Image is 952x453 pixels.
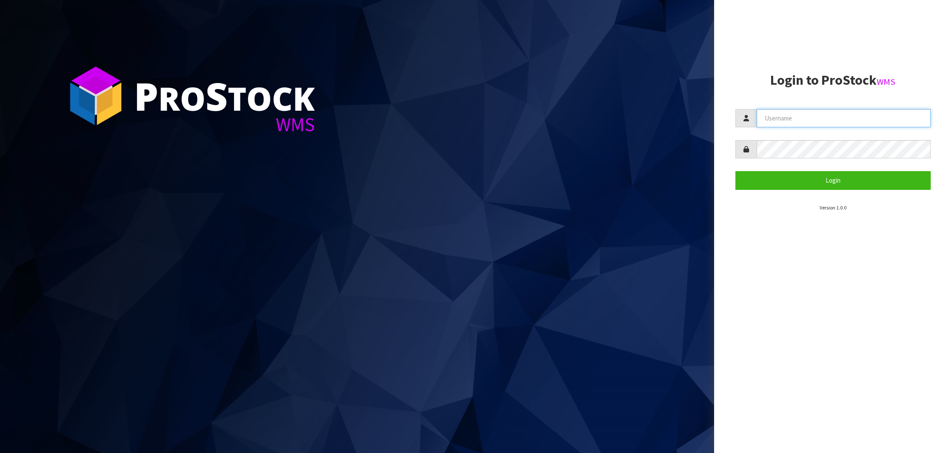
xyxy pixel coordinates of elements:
[134,70,158,122] span: P
[877,76,895,87] small: WMS
[757,109,931,127] input: Username
[134,77,315,115] div: ro tock
[735,73,931,88] h2: Login to ProStock
[820,204,846,211] small: Version 1.0.0
[134,115,315,134] div: WMS
[735,171,931,189] button: Login
[206,70,228,122] span: S
[64,64,128,128] img: ProStock Cube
